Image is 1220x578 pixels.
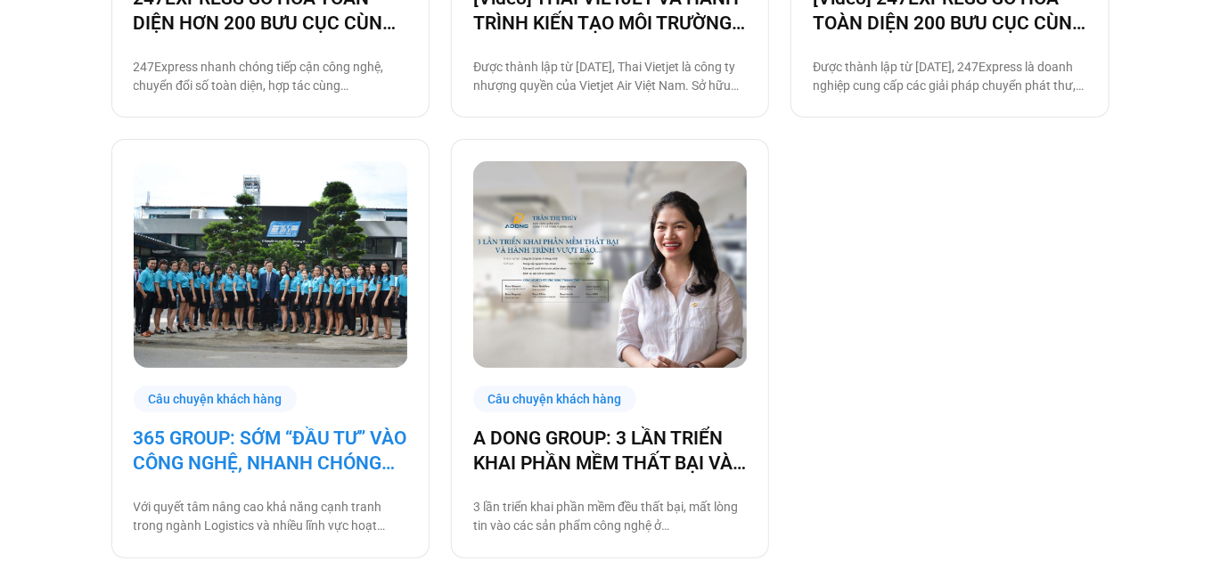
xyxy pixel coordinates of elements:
p: Với quyết tâm nâng cao khả năng cạnh tranh trong ngành Logistics và nhiều lĩnh vực hoạt động khác... [134,499,407,536]
p: 247Express nhanh chóng tiếp cận công nghệ, chuyển đổi số toàn diện, hợp tác cùng [DOMAIN_NAME] để... [134,58,407,95]
a: 365 GROUP: SỚM “ĐẦU TƯ” VÀO CÔNG NGHỆ, NHANH CHÓNG “THU LỢI NHUẬN” [134,427,407,476]
div: Câu chuyện khách hàng [473,386,637,413]
a: A DONG GROUP: 3 LẦN TRIỂN KHAI PHẦN MỀM THẤT BẠI VÀ HÀNH TRÌNH VƯỢT BÃO [473,427,747,476]
div: Câu chuyện khách hàng [134,386,298,413]
p: Được thành lập từ [DATE], 247Express là doanh nghiệp cung cấp các giải pháp chuyển phát thư, hàng... [813,58,1086,95]
p: Được thành lập từ [DATE], Thai Vietjet là công ty nhượng quyền của Vietjet Air Việt Nam. Sở hữu 1... [473,58,747,95]
p: 3 lần triển khai phần mềm đều thất bại, mất lòng tin vào các sản phẩm công nghệ ở [GEOGRAPHIC_DAT... [473,499,747,536]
